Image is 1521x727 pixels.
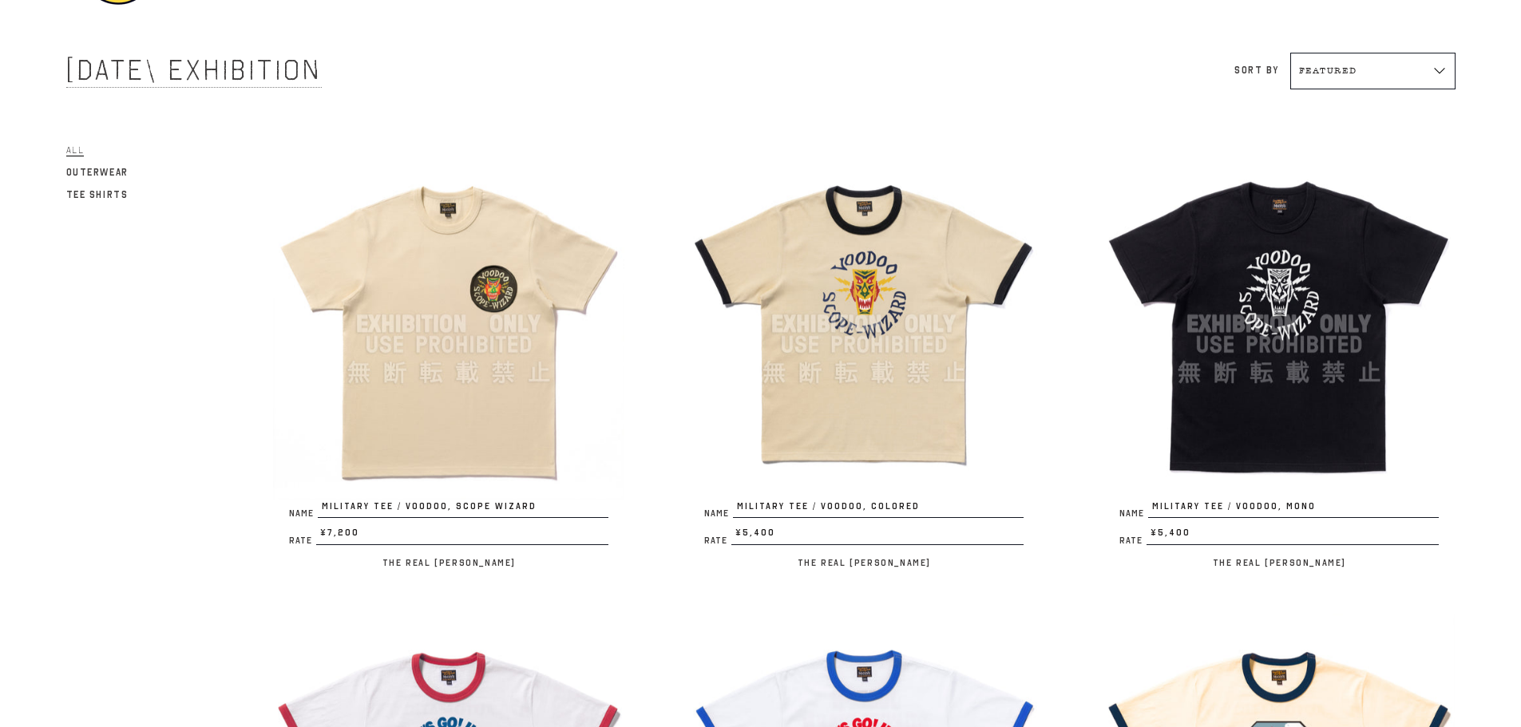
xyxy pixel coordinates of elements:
[1119,509,1148,518] span: Name
[688,553,1040,572] p: The Real [PERSON_NAME]
[66,144,85,156] span: All
[731,526,1024,545] span: ¥5,400
[289,536,316,545] span: Rate
[704,536,731,545] span: Rate
[66,189,129,200] span: Tee Shirts
[1148,500,1439,519] span: MILITARY TEE / VOODOO, MONO
[66,167,129,178] span: Outerwear
[273,148,624,500] img: MILITARY TEE / VOODOO, SCOPE WIZARD
[66,163,129,182] a: Outerwear
[316,526,608,545] span: ¥7,200
[1103,553,1455,572] p: The Real [PERSON_NAME]
[66,53,322,88] span: [DATE] Exhibition
[66,140,85,160] a: All
[289,509,318,518] span: Name
[733,500,1024,519] span: MILITARY TEE / VOODOO, COLORED
[1119,536,1147,545] span: Rate
[273,553,624,572] p: The Real [PERSON_NAME]
[318,500,608,519] span: MILITARY TEE / VOODOO, SCOPE WIZARD
[1103,148,1455,500] img: MILITARY TEE / VOODOO, MONO
[66,185,129,204] a: Tee Shirts
[1103,148,1455,572] a: MILITARY TEE / VOODOO, MONO NameMILITARY TEE / VOODOO, MONO Rate¥5,400 The Real [PERSON_NAME]
[273,148,624,572] a: MILITARY TEE / VOODOO, SCOPE WIZARD NameMILITARY TEE / VOODOO, SCOPE WIZARD Rate¥7,200 The Real [...
[688,148,1040,500] img: MILITARY TEE / VOODOO, COLORED
[1234,65,1278,76] label: Sort by
[704,509,733,518] span: Name
[1147,526,1439,545] span: ¥5,400
[688,148,1040,572] a: MILITARY TEE / VOODOO, COLORED NameMILITARY TEE / VOODOO, COLORED Rate¥5,400 The Real [PERSON_NAME]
